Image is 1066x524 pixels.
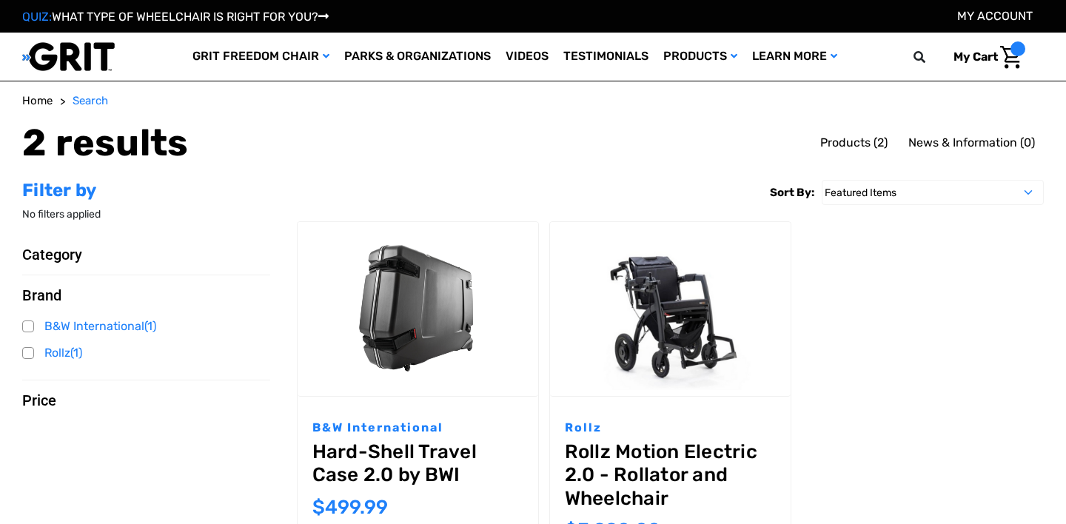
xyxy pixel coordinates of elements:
[22,286,61,304] span: Brand
[550,222,791,397] img: Rollz Motion Electric 2.0 - Rollator and Wheelchair
[770,180,814,205] label: Sort By:
[908,135,1035,150] span: News & Information (0)
[22,121,188,165] h1: 2 results
[22,392,56,409] span: Price
[70,346,82,360] span: (1)
[920,41,942,73] input: Search
[298,222,538,397] a: Hard-Shell Travel Case 2.0 by BWI,$499.99
[498,33,556,81] a: Videos
[312,419,523,437] p: B&W International
[22,93,53,110] a: Home
[22,41,115,72] img: GRIT All-Terrain Wheelchair and Mobility Equipment
[22,246,82,263] span: Category
[22,94,53,107] span: Home
[656,33,745,81] a: Products
[22,93,1044,110] nav: Breadcrumb
[185,33,337,81] a: GRIT Freedom Chair
[298,231,538,386] img: Hard-Shell Travel Case 2.0 by BWI
[556,33,656,81] a: Testimonials
[1000,46,1022,69] img: Cart
[942,41,1025,73] a: Cart with 0 items
[22,10,329,24] a: QUIZ:WHAT TYPE OF WHEELCHAIR IS RIGHT FOR YOU?
[73,94,108,107] span: Search
[73,93,108,110] a: Search
[22,286,270,304] button: Toggle Brand filter section
[957,9,1033,23] a: Account
[312,440,523,486] a: Hard-Shell Travel Case 2.0 by BWI,$499.99
[22,180,270,201] h2: Filter by
[22,206,270,222] p: No filters applied
[22,315,270,337] a: B&W International(1)
[144,319,156,333] span: (1)
[745,33,845,81] a: Learn More
[312,496,388,519] span: $499.99
[22,342,270,364] a: Rollz(1)
[22,10,52,24] span: QUIZ:
[953,50,998,64] span: My Cart
[550,222,791,397] a: Rollz Motion Electric 2.0 - Rollator and Wheelchair,$3,990.00
[820,135,888,150] span: Products (2)
[565,419,776,437] p: Rollz
[337,33,498,81] a: Parks & Organizations
[22,392,270,409] button: Toggle Price filter section
[22,246,270,263] button: Toggle Category filter section
[565,440,776,510] a: Rollz Motion Electric 2.0 - Rollator and Wheelchair,$3,990.00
